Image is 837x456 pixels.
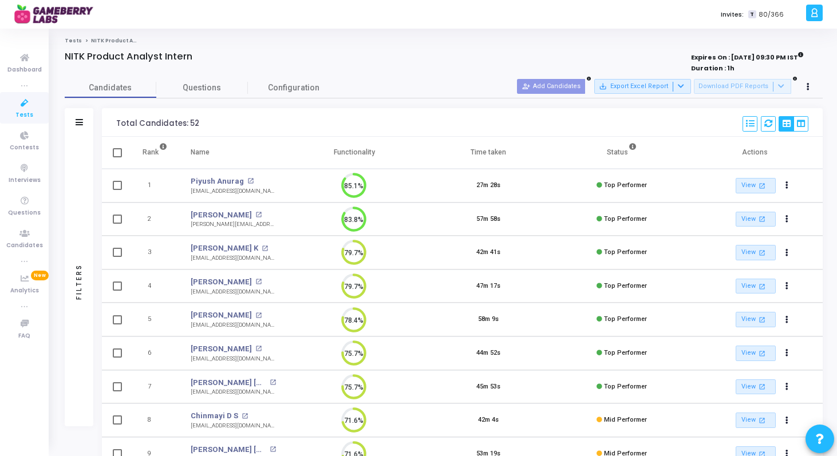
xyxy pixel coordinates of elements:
a: View [736,312,776,327]
div: 57m 58s [476,215,500,224]
td: 3 [131,236,179,269]
div: Name [191,146,210,158]
a: [PERSON_NAME] [191,310,252,321]
div: [EMAIL_ADDRESS][DOMAIN_NAME] [191,288,276,296]
div: Total Candidates: 52 [116,119,199,128]
span: Top Performer [604,215,647,223]
a: [PERSON_NAME] [PERSON_NAME] [191,444,266,455]
span: Tests [15,110,33,120]
span: Candidates [65,82,156,94]
span: NITK Product Analyst Intern [91,37,169,44]
div: [EMAIL_ADDRESS][DOMAIN_NAME] [191,321,276,330]
div: Filters [74,219,84,344]
button: Actions [779,278,795,294]
mat-icon: open_in_new [757,248,767,257]
mat-icon: open_in_new [757,348,767,358]
td: 1 [131,169,179,203]
div: [EMAIL_ADDRESS][DOMAIN_NAME] [191,254,276,263]
div: 42m 41s [476,248,500,257]
button: Actions [779,245,795,261]
a: View [736,346,776,361]
span: Top Performer [604,181,647,189]
mat-icon: open_in_new [270,446,276,453]
div: [EMAIL_ADDRESS][DOMAIN_NAME] [191,187,276,196]
mat-icon: open_in_new [757,181,767,191]
strong: Duration : 1h [691,64,735,73]
th: Status [555,137,689,169]
h4: NITK Product Analyst Intern [65,51,192,62]
span: T [748,10,756,19]
div: 45m 53s [476,382,500,392]
mat-icon: open_in_new [242,413,248,419]
button: Download PDF Reports [694,79,791,94]
mat-icon: open_in_new [255,312,262,319]
span: Configuration [268,82,319,94]
mat-icon: open_in_new [262,245,268,252]
div: 27m 28s [476,181,500,191]
div: View Options [779,116,808,132]
a: [PERSON_NAME] [191,209,252,221]
span: Top Performer [604,315,647,323]
div: [PERSON_NAME][EMAIL_ADDRESS][DOMAIN_NAME] [191,220,276,229]
a: View [736,245,776,260]
span: Top Performer [604,248,647,256]
span: Mid Performer [604,416,647,423]
td: 4 [131,269,179,303]
span: Questions [156,82,248,94]
button: Actions [779,413,795,429]
a: Tests [65,37,82,44]
mat-icon: open_in_new [757,382,767,391]
td: 5 [131,303,179,336]
th: Actions [689,137,823,169]
mat-icon: open_in_new [757,281,767,291]
a: [PERSON_NAME] [191,276,252,288]
mat-icon: open_in_new [247,178,254,184]
a: Chinmayi D S [191,410,238,422]
span: Dashboard [7,65,42,75]
mat-icon: open_in_new [255,212,262,218]
button: Export Excel Report [594,79,691,94]
span: Top Performer [604,383,647,390]
span: Contests [10,143,39,153]
span: FAQ [18,331,30,341]
td: 6 [131,336,179,370]
mat-icon: open_in_new [255,279,262,285]
mat-icon: person_add_alt [522,82,530,90]
strong: Expires On : [DATE] 09:30 PM IST [691,50,804,62]
th: Rank [131,137,179,169]
span: Interviews [9,176,41,185]
td: 8 [131,403,179,437]
button: Actions [779,312,795,328]
mat-icon: open_in_new [255,346,262,352]
td: 7 [131,370,179,404]
nav: breadcrumb [65,37,823,45]
img: logo [14,3,100,26]
span: New [31,271,49,280]
td: 2 [131,203,179,236]
span: Candidates [6,241,43,251]
span: Top Performer [604,282,647,290]
mat-icon: open_in_new [757,415,767,425]
a: [PERSON_NAME] [191,343,252,355]
label: Invites: [721,10,744,19]
a: View [736,413,776,428]
button: Actions [779,211,795,227]
div: Time taken [471,146,506,158]
div: 58m 9s [478,315,499,324]
span: Questions [8,208,41,218]
span: Analytics [10,286,39,296]
div: [EMAIL_ADDRESS][DOMAIN_NAME] [191,422,276,430]
div: [EMAIL_ADDRESS][DOMAIN_NAME] [191,355,276,363]
a: [PERSON_NAME] [PERSON_NAME] [191,377,266,388]
mat-icon: open_in_new [757,214,767,224]
a: View [736,379,776,395]
div: 44m 52s [476,348,500,358]
mat-icon: save_alt [599,82,607,90]
button: Add Candidates [517,79,585,94]
span: Top Performer [604,349,647,356]
a: View [736,178,776,193]
th: Functionality [287,137,421,169]
button: Actions [779,346,795,362]
a: [PERSON_NAME] K [191,243,258,254]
